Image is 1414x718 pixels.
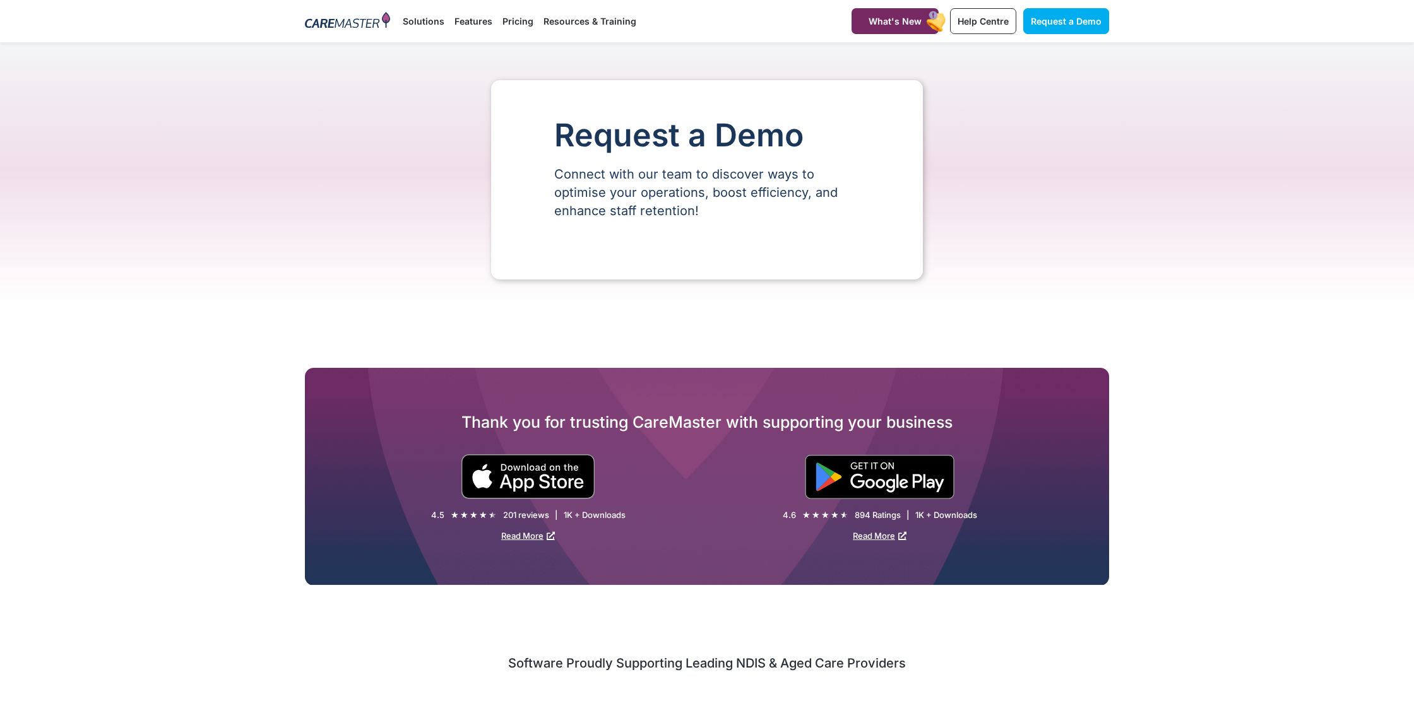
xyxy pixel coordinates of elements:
a: Request a Demo [1023,8,1109,34]
i: ★ [802,509,811,522]
i: ★ [451,509,459,522]
h2: Thank you for trusting CareMaster with supporting your business [305,412,1109,432]
div: 894 Ratings | 1K + Downloads [855,510,977,521]
i: ★ [489,509,497,522]
a: Read More [853,531,906,541]
i: ★ [840,509,848,522]
a: Help Centre [950,8,1016,34]
img: CareMaster Logo [305,12,390,31]
span: Request a Demo [1031,16,1102,26]
div: 4.6/5 [802,509,848,522]
span: What's New [869,16,922,26]
p: Connect with our team to discover ways to optimise your operations, boost efficiency, and enhance... [554,165,860,220]
i: ★ [831,509,839,522]
a: What's New [852,8,939,34]
span: Help Centre [958,16,1009,26]
div: 4.5 [431,510,444,521]
h1: Request a Demo [554,118,860,153]
i: ★ [460,509,468,522]
i: ★ [479,509,487,522]
a: Read More [501,531,555,541]
div: 201 reviews | 1K + Downloads [503,510,626,521]
i: ★ [470,509,478,522]
div: 4.5/5 [451,509,497,522]
i: ★ [812,509,820,522]
h2: Software Proudly Supporting Leading NDIS & Aged Care Providers [305,655,1109,671]
i: ★ [821,509,829,522]
img: "Get is on" Black Google play button. [805,455,954,499]
div: 4.6 [783,510,796,521]
img: small black download on the apple app store button. [461,454,595,499]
